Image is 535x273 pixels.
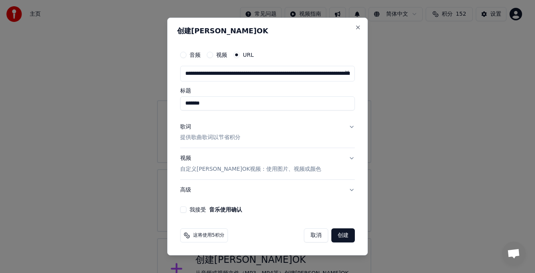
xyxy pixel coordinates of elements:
p: 提供歌曲歌词以节省积分 [180,134,240,142]
label: 视频 [216,52,227,58]
p: 自定义[PERSON_NAME]OK视频：使用图片、视频或颜色 [180,165,322,173]
label: 音频 [190,52,201,58]
label: URL [243,52,254,58]
button: 创建 [331,228,355,242]
h2: 创建[PERSON_NAME]OK [177,27,358,34]
label: 标题 [180,88,355,93]
button: 视频自定义[PERSON_NAME]OK视频：使用图片、视频或颜色 [180,148,355,180]
button: 取消 [304,228,328,242]
button: 歌词提供歌曲歌词以节省积分 [180,117,355,148]
label: 我接受 [190,207,242,212]
span: 这将使用5积分 [193,232,224,239]
div: 歌词 [180,123,191,131]
button: 我接受 [209,207,242,212]
button: 高级 [180,180,355,200]
div: 视频 [180,155,322,174]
